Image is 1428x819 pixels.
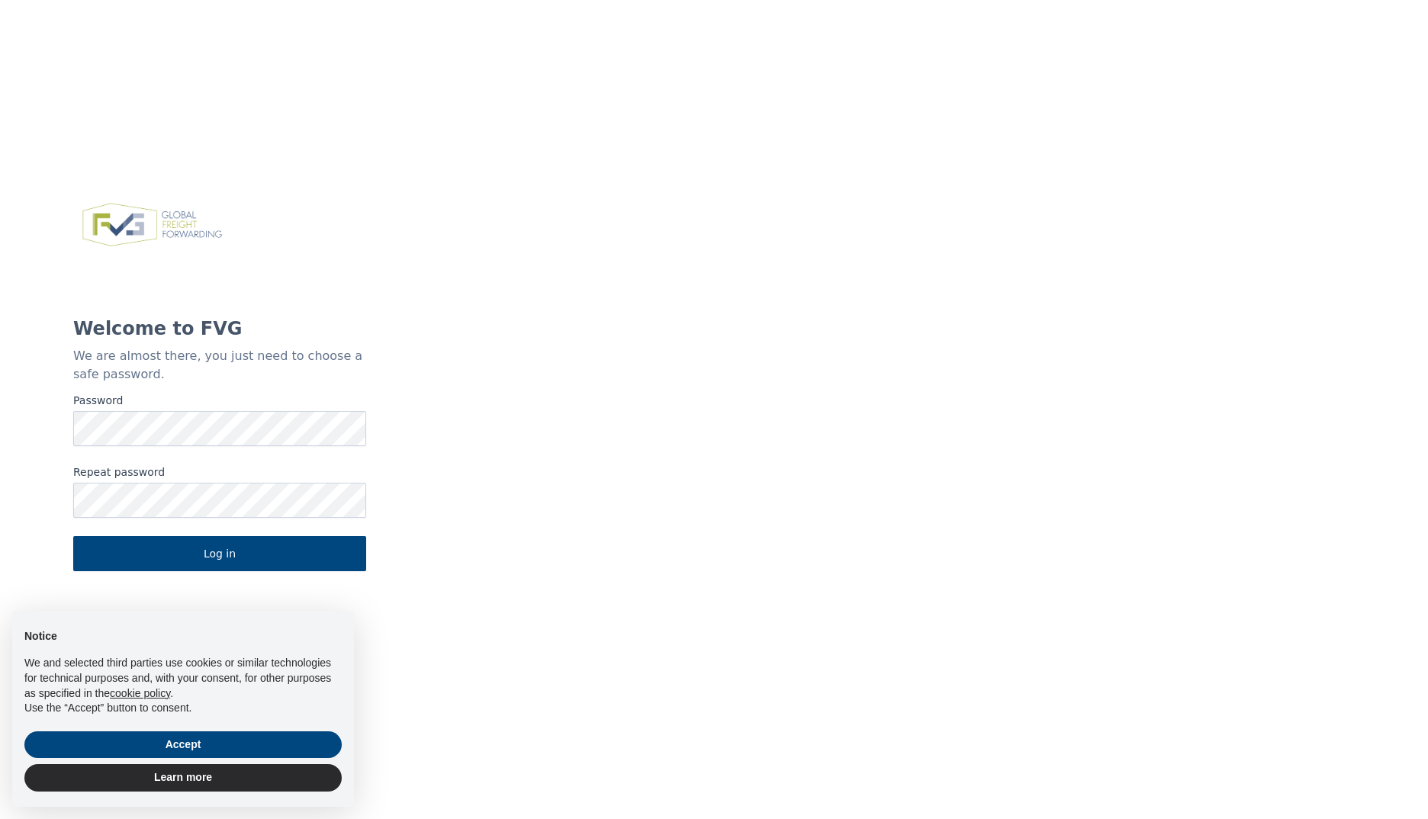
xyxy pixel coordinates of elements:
[110,687,170,699] a: cookie policy
[24,629,342,644] h2: Notice
[24,656,342,701] p: We and selected third parties use cookies or similar technologies for technical purposes and, wit...
[73,536,366,571] button: Log in
[73,194,231,255] img: FVG - Global freight forwarding
[73,316,366,341] h1: Welcome to FVG
[73,393,366,408] label: Password
[24,764,342,792] button: Learn more
[24,701,342,716] p: Use the “Accept” button to consent.
[73,347,366,384] p: We are almost there, you just need to choose a safe password.
[73,464,366,480] label: Repeat password
[24,731,342,759] button: Accept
